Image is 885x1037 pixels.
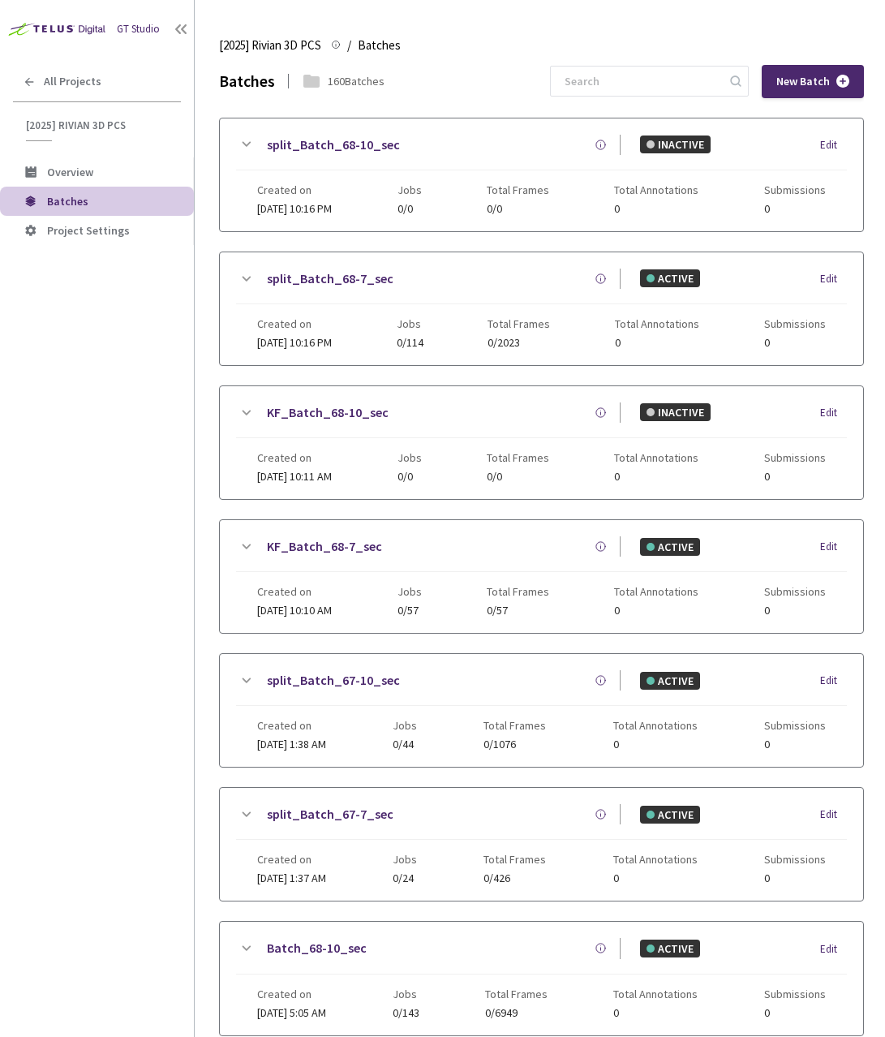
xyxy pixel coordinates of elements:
[393,853,417,866] span: Jobs
[397,585,422,598] span: Jobs
[764,183,826,196] span: Submissions
[488,337,550,349] span: 0/2023
[397,337,423,349] span: 0/114
[640,403,711,421] div: INACTIVE
[358,36,401,55] span: Batches
[257,853,326,866] span: Created on
[640,269,700,287] div: ACTIVE
[613,872,698,884] span: 0
[257,451,332,464] span: Created on
[613,719,698,732] span: Total Annotations
[47,194,88,209] span: Batches
[613,988,698,1000] span: Total Annotations
[257,469,332,484] span: [DATE] 10:11 AM
[640,136,711,153] div: INACTIVE
[483,738,546,751] span: 0/1076
[485,1007,548,1019] span: 0/6949
[764,317,826,330] span: Submissions
[220,118,863,231] div: split_Batch_68-10_secINACTIVEEditCreated on[DATE] 10:16 PMJobs0/0Total Frames0/0Total Annotations...
[220,922,863,1035] div: Batch_68-10_secACTIVEEditCreated on[DATE] 5:05 AMJobs0/143Total Frames0/6949Total Annotations0Sub...
[764,719,826,732] span: Submissions
[483,853,546,866] span: Total Frames
[614,585,698,598] span: Total Annotations
[820,271,847,287] div: Edit
[555,67,728,96] input: Search
[393,1007,419,1019] span: 0/143
[820,941,847,957] div: Edit
[257,988,326,1000] span: Created on
[257,719,326,732] span: Created on
[615,337,699,349] span: 0
[26,118,171,132] span: [2025] Rivian 3D PCS
[764,872,826,884] span: 0
[485,988,548,1000] span: Total Frames
[267,269,393,289] a: split_Batch_68-7_sec
[257,317,332,330] span: Created on
[764,203,826,215] span: 0
[257,335,332,350] span: [DATE] 10:16 PM
[347,36,351,55] li: /
[640,806,700,824] div: ACTIVE
[764,988,826,1000] span: Submissions
[220,386,863,499] div: KF_Batch_68-10_secINACTIVEEditCreated on[DATE] 10:11 AMJobs0/0Total Frames0/0Total Annotations0Su...
[640,538,700,556] div: ACTIVE
[764,605,826,617] span: 0
[820,137,847,153] div: Edit
[393,872,417,884] span: 0/24
[764,585,826,598] span: Submissions
[257,603,332,617] span: [DATE] 10:10 AM
[764,853,826,866] span: Submissions
[776,75,830,88] span: New Batch
[487,203,549,215] span: 0/0
[613,738,698,751] span: 0
[267,402,389,423] a: KF_Batch_68-10_sec
[44,75,101,88] span: All Projects
[764,1007,826,1019] span: 0
[397,203,422,215] span: 0/0
[220,654,863,767] div: split_Batch_67-10_secACTIVEEditCreated on[DATE] 1:38 AMJobs0/44Total Frames0/1076Total Annotation...
[614,471,698,483] span: 0
[393,738,417,751] span: 0/44
[267,938,367,958] a: Batch_68-10_sec
[267,135,400,155] a: split_Batch_68-10_sec
[220,788,863,901] div: split_Batch_67-7_secACTIVEEditCreated on[DATE] 1:37 AMJobs0/24Total Frames0/426Total Annotations0...
[613,853,698,866] span: Total Annotations
[483,872,546,884] span: 0/426
[615,317,699,330] span: Total Annotations
[487,183,549,196] span: Total Frames
[257,737,326,751] span: [DATE] 1:38 AM
[257,1005,326,1020] span: [DATE] 5:05 AM
[487,471,549,483] span: 0/0
[397,317,423,330] span: Jobs
[397,183,422,196] span: Jobs
[219,36,321,55] span: [2025] Rivian 3D PCS
[764,337,826,349] span: 0
[267,536,382,557] a: KF_Batch_68-7_sec
[487,585,549,598] span: Total Frames
[47,223,130,238] span: Project Settings
[47,165,93,179] span: Overview
[614,203,698,215] span: 0
[393,988,419,1000] span: Jobs
[397,605,422,617] span: 0/57
[219,70,275,93] div: Batches
[483,719,546,732] span: Total Frames
[764,471,826,483] span: 0
[488,317,550,330] span: Total Frames
[640,672,700,690] div: ACTIVE
[257,183,332,196] span: Created on
[820,539,847,555] div: Edit
[267,670,400,691] a: split_Batch_67-10_sec
[328,73,385,89] div: 160 Batches
[764,451,826,464] span: Submissions
[613,1007,698,1019] span: 0
[397,471,422,483] span: 0/0
[640,940,700,957] div: ACTIVE
[820,673,847,689] div: Edit
[257,871,326,885] span: [DATE] 1:37 AM
[117,22,160,37] div: GT Studio
[487,605,549,617] span: 0/57
[820,405,847,421] div: Edit
[257,585,332,598] span: Created on
[764,738,826,751] span: 0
